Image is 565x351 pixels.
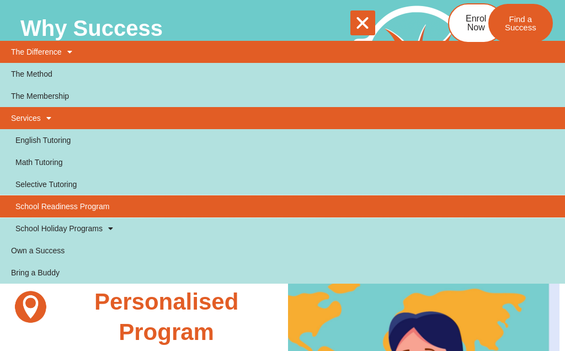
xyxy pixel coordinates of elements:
[466,14,486,32] span: Enrol Now
[376,226,565,351] iframe: Chat Widget
[61,287,271,347] h2: Personalised Program
[505,15,536,31] span: Find a Success
[488,4,553,42] a: Find a Success
[448,3,504,43] a: Enrol Now
[350,10,375,35] div: Menu Toggle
